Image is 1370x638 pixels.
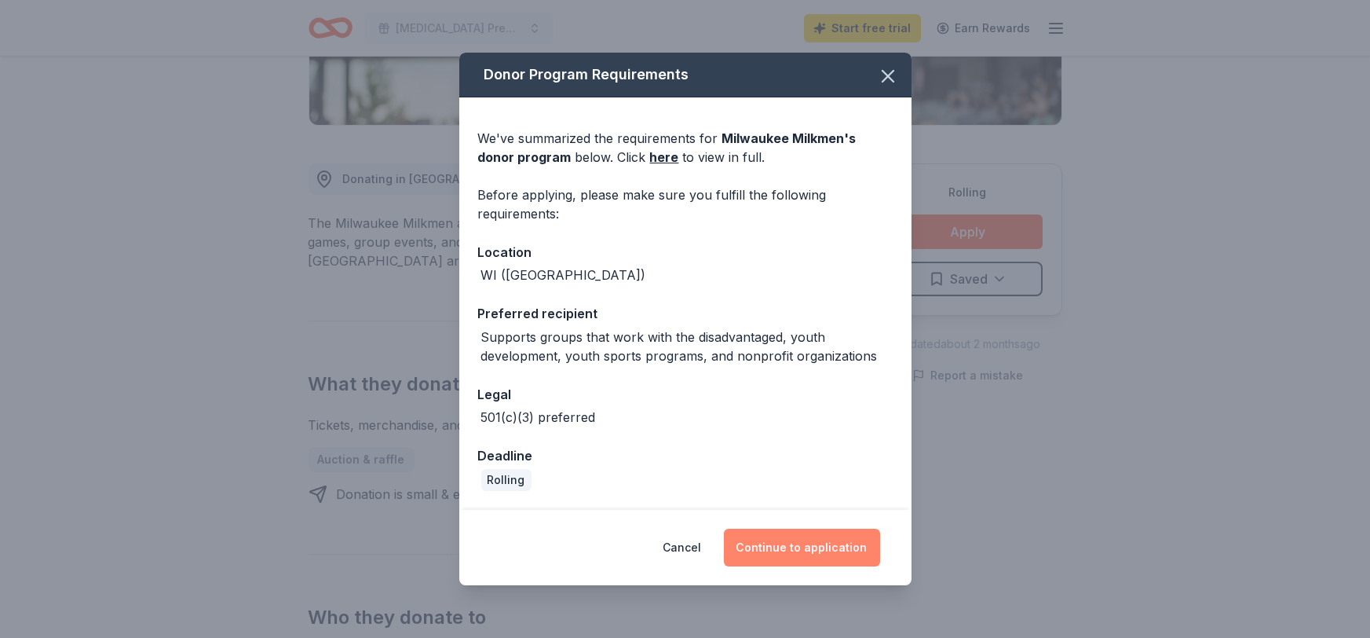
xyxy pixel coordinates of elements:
div: Legal [478,384,893,405]
button: Cancel [663,529,702,566]
div: Location [478,242,893,262]
div: WI ([GEOGRAPHIC_DATA]) [481,266,646,284]
div: Deadline [478,445,893,466]
button: Continue to application [724,529,880,566]
div: Supports groups that work with the disadvantaged, youth development, youth sports programs, and n... [481,328,893,365]
div: Before applying, please make sure you fulfill the following requirements: [478,185,893,223]
div: Preferred recipient [478,303,893,324]
div: Donor Program Requirements [459,53,912,97]
div: 501(c)(3) preferred [481,408,596,427]
div: Rolling [481,469,532,491]
div: We've summarized the requirements for below. Click to view in full. [478,129,893,167]
a: here [650,148,679,167]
